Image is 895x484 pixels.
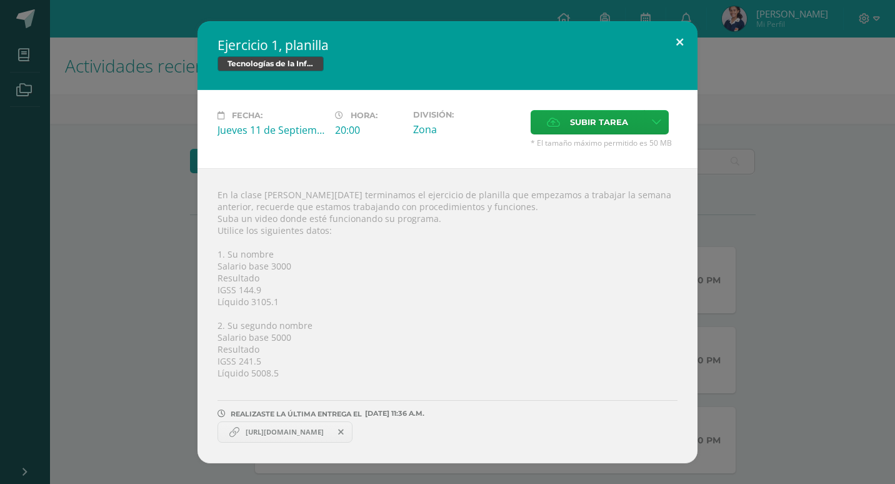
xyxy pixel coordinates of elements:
div: Jueves 11 de Septiembre [217,123,325,137]
span: Subir tarea [570,111,628,134]
span: Fecha: [232,111,262,120]
span: * El tamaño máximo permitido es 50 MB [531,138,677,148]
span: [DATE] 11:36 A.M. [362,413,424,414]
span: REALIZASTE LA ÚLTIMA ENTREGA EL [231,410,362,418]
button: Close (Esc) [662,21,697,64]
h2: Ejercicio 1, planilla [217,36,677,54]
div: 20:00 [335,123,403,137]
span: Remover entrega [331,425,352,439]
span: Tecnologías de la Información y la Comunicación 5 [217,56,324,71]
div: En la clase [PERSON_NAME][DATE] terminamos el ejercicio de planilla que empezamos a trabajar la s... [197,168,697,463]
a: https://www.canva.com/design/DAGysdcONHU/ahsi5kXhrAtX9qHWov4nbw/edit?utm_content=DAGysdcONHU&utm_... [217,421,352,443]
span: Hora: [351,111,377,120]
label: División: [413,110,521,119]
div: Zona [413,123,521,136]
span: [URL][DOMAIN_NAME] [239,427,330,437]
